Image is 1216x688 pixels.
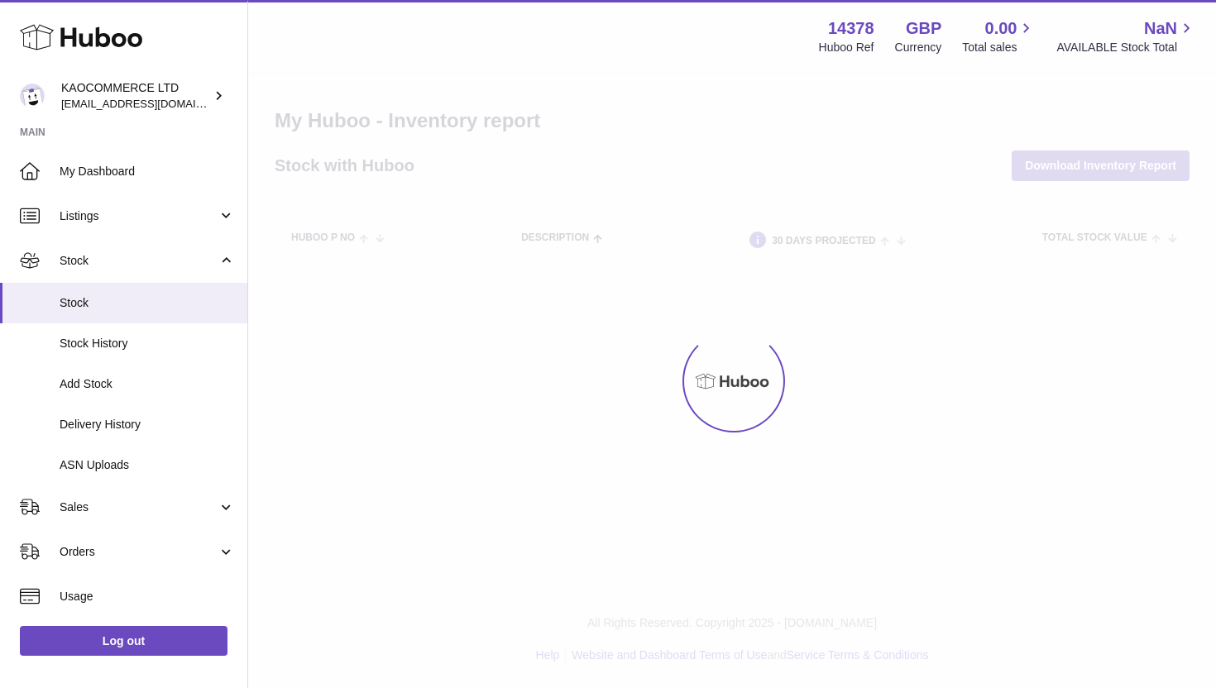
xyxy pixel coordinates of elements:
span: Sales [60,499,218,515]
a: 0.00 Total sales [962,17,1036,55]
div: Currency [895,40,942,55]
span: ASN Uploads [60,457,235,473]
img: hello@lunera.co.uk [20,84,45,108]
strong: 14378 [828,17,874,40]
span: 0.00 [985,17,1017,40]
span: Orders [60,544,218,560]
span: [EMAIL_ADDRESS][DOMAIN_NAME] [61,97,243,110]
span: My Dashboard [60,164,235,179]
span: AVAILABLE Stock Total [1056,40,1196,55]
div: KAOCOMMERCE LTD [61,80,210,112]
span: Listings [60,208,218,224]
a: NaN AVAILABLE Stock Total [1056,17,1196,55]
span: Stock [60,295,235,311]
span: Add Stock [60,376,235,392]
strong: GBP [906,17,941,40]
div: Huboo Ref [819,40,874,55]
span: NaN [1144,17,1177,40]
span: Usage [60,589,235,604]
span: Delivery History [60,417,235,432]
span: Stock History [60,336,235,351]
span: Total sales [962,40,1036,55]
span: Stock [60,253,218,269]
a: Log out [20,626,227,656]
